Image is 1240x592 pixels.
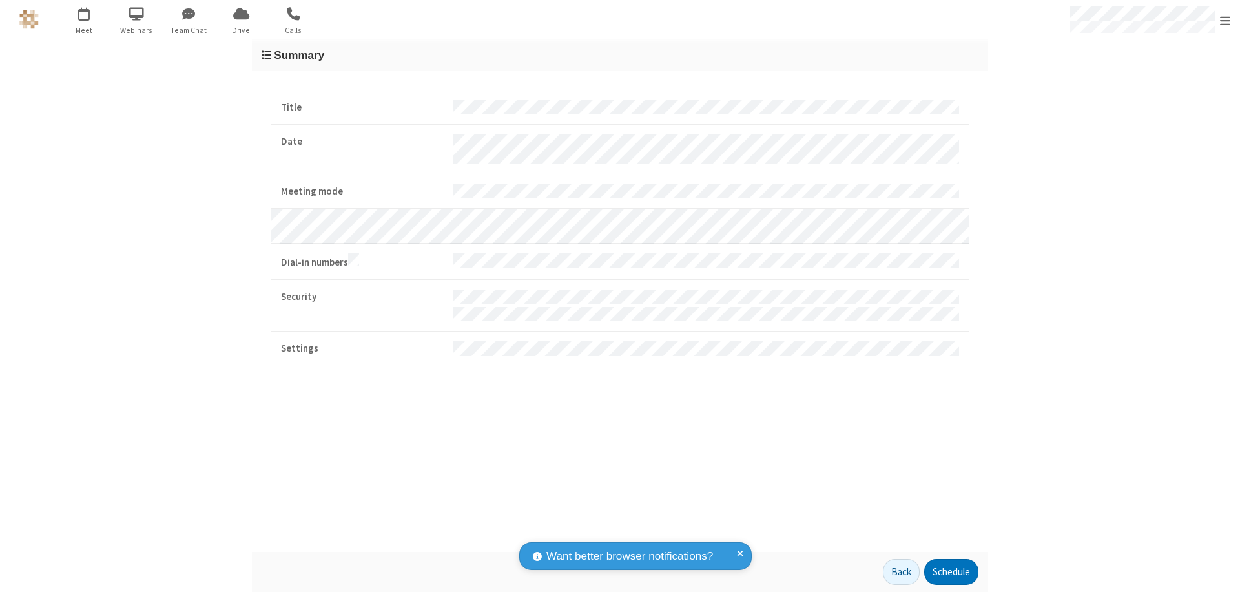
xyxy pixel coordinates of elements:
button: Schedule [924,559,978,585]
span: Summary [274,48,324,61]
strong: Security [281,290,443,304]
span: Meet [60,25,108,36]
strong: Meeting mode [281,184,443,199]
strong: Title [281,100,443,115]
span: Want better browser notifications? [546,548,713,565]
span: Webinars [112,25,161,36]
span: Team Chat [165,25,213,36]
strong: Dial-in numbers [281,253,443,270]
span: Calls [269,25,318,36]
img: QA Selenium DO NOT DELETE OR CHANGE [19,10,39,29]
span: Drive [217,25,265,36]
button: Back [883,559,920,585]
strong: Settings [281,341,443,356]
strong: Date [281,134,443,149]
